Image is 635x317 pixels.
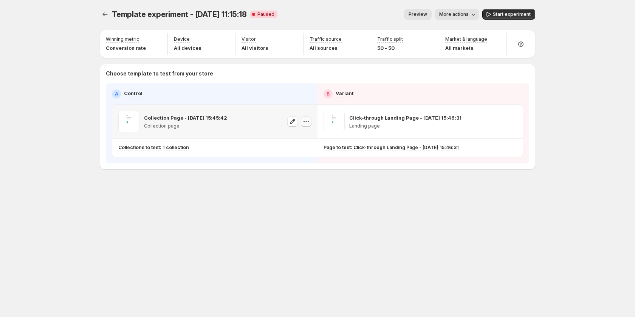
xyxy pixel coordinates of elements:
[124,89,142,97] p: Control
[482,9,535,20] button: Start experiment
[100,9,110,20] button: Experiments
[112,10,247,19] span: Template experiment - [DATE] 11:15:18
[144,123,227,129] p: Collection page
[439,11,469,17] span: More actions
[242,36,256,42] p: Visitor
[106,44,146,52] p: Conversion rate
[106,70,529,77] p: Choose template to test from your store
[349,114,462,122] p: Click-through Landing Page - [DATE] 15:46:31
[174,44,201,52] p: All devices
[324,145,459,151] p: Page to test: Click-through Landing Page - [DATE] 15:46:31
[445,36,487,42] p: Market & language
[257,11,274,17] span: Paused
[336,89,354,97] p: Variant
[409,11,427,17] span: Preview
[106,36,139,42] p: Winning metric
[174,36,190,42] p: Device
[118,111,139,132] img: Collection Page - Aug 28, 15:45:42
[377,36,403,42] p: Traffic split
[242,44,268,52] p: All visitors
[310,36,342,42] p: Traffic source
[115,91,118,97] h2: A
[327,91,330,97] h2: B
[445,44,487,52] p: All markets
[377,44,403,52] p: 50 - 50
[310,44,342,52] p: All sources
[349,123,462,129] p: Landing page
[493,11,531,17] span: Start experiment
[118,145,189,151] p: Collections to test: 1 collection
[435,9,479,20] button: More actions
[404,9,432,20] button: Preview
[144,114,227,122] p: Collection Page - [DATE] 15:45:42
[324,111,345,132] img: Click-through Landing Page - Aug 28, 15:46:31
